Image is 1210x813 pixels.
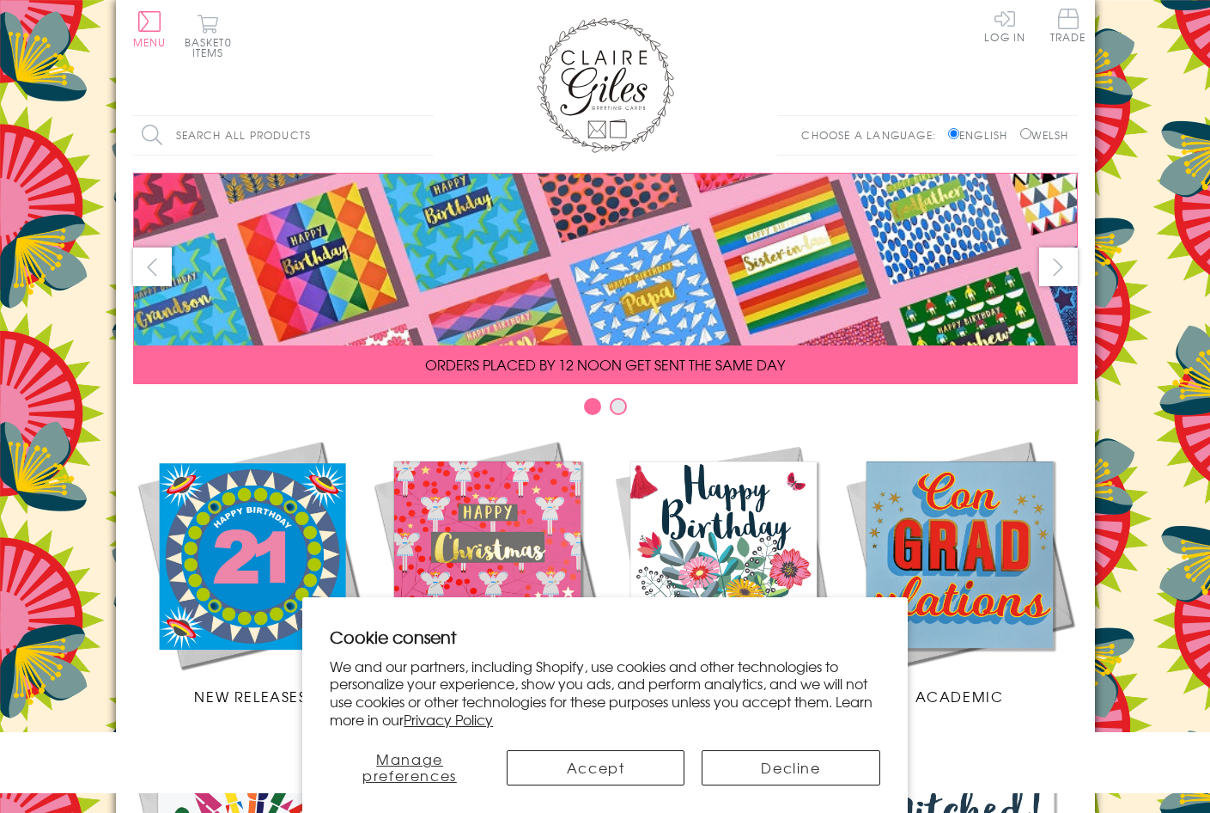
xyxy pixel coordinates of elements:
[369,437,605,706] a: Christmas
[404,709,493,730] a: Privacy Policy
[133,34,167,50] span: Menu
[133,437,369,706] a: New Releases
[610,398,627,415] button: Carousel Page 2
[185,14,232,58] button: Basket0 items
[1050,9,1086,46] a: Trade
[915,686,1004,706] span: Academic
[702,750,879,785] button: Decline
[133,11,167,47] button: Menu
[984,9,1025,42] a: Log In
[330,750,489,785] button: Manage preferences
[362,749,457,785] span: Manage preferences
[537,17,674,153] img: Claire Giles Greetings Cards
[1020,127,1069,143] label: Welsh
[330,625,880,649] h2: Cookie consent
[584,398,601,415] button: Carousel Page 1 (Current Slide)
[842,437,1078,706] a: Academic
[948,127,1016,143] label: English
[194,686,307,706] span: New Releases
[605,437,842,706] a: Birthdays
[1020,128,1031,139] input: Welsh
[330,657,880,729] p: We and our partners, including Shopify, use cookies and other technologies to personalize your ex...
[948,128,959,139] input: English
[133,248,172,286] button: prev
[1050,9,1086,42] span: Trade
[133,397,1078,424] div: Carousel Pagination
[425,354,785,375] span: ORDERS PLACED BY 12 NOON GET SENT THE SAME DAY
[801,127,945,143] p: Choose a language:
[507,750,684,785] button: Accept
[1039,248,1078,286] button: next
[417,116,434,155] input: Search
[133,116,434,155] input: Search all products
[192,34,232,60] span: 0 items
